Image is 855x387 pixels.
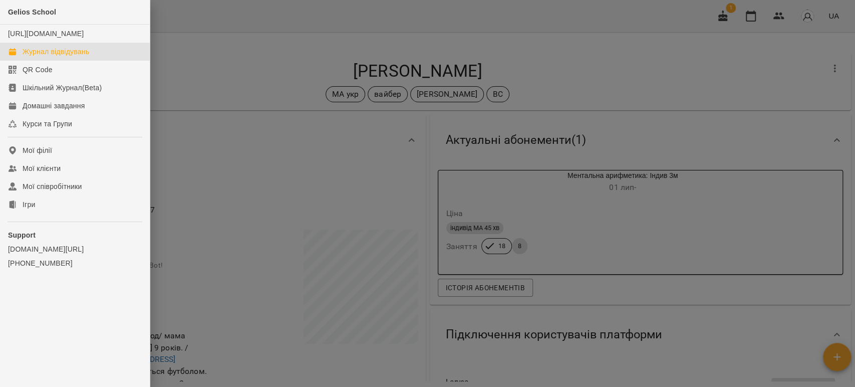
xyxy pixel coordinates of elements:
[23,83,102,93] div: Шкільний Журнал(Beta)
[23,163,61,173] div: Мої клієнти
[23,200,35,210] div: Ігри
[23,119,72,129] div: Курси та Групи
[8,30,84,38] a: [URL][DOMAIN_NAME]
[23,145,52,155] div: Мої філії
[23,101,85,111] div: Домашні завдання
[8,230,142,240] p: Support
[8,8,56,16] span: Gelios School
[8,244,142,254] a: [DOMAIN_NAME][URL]
[8,258,142,268] a: [PHONE_NUMBER]
[23,181,82,191] div: Мої співробітники
[23,47,89,57] div: Журнал відвідувань
[23,65,53,75] div: QR Code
